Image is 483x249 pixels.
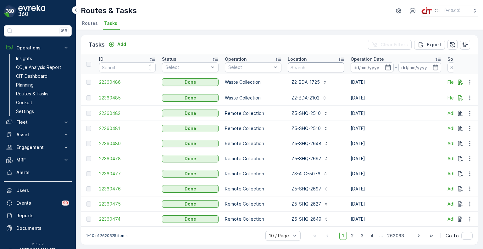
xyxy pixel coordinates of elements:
[4,5,16,18] img: logo
[288,108,332,118] button: Z5-SHQ-2510
[162,56,176,62] p: Status
[99,62,156,72] input: Search
[99,95,156,101] a: 22360485
[16,55,32,62] p: Insights
[347,212,444,227] td: [DATE]
[288,56,307,62] p: Location
[421,5,478,16] button: CIT(+03:00)
[162,110,219,117] button: Done
[291,79,320,85] p: Z2-BDA-1725
[225,95,281,101] p: Waste Collection
[421,7,432,14] img: cit-logo_pOk6rL0.png
[99,201,156,207] span: 22360475
[225,216,281,222] p: Remote Collection
[16,157,59,163] p: MRF
[288,93,331,103] button: Z2-BDA-2102
[162,78,219,86] button: Done
[288,199,332,209] button: Z5-SHQ-2627
[225,171,281,177] p: Remote Collection
[16,200,58,206] p: Events
[99,110,156,116] a: 22360482
[225,140,281,147] p: Remote Collection
[81,6,137,16] p: Routes & Tasks
[4,141,72,154] button: Engagement
[351,56,384,62] p: Operation Date
[446,233,459,239] span: Go To
[379,232,383,240] p: ...
[162,140,219,147] button: Done
[86,141,91,146] div: Toggle Row Selected
[162,155,219,162] button: Done
[99,156,156,162] a: 22360478
[444,8,460,13] p: ( +03:00 )
[16,225,69,231] p: Documents
[86,80,91,85] div: Toggle Row Selected
[16,91,48,97] p: Routes & Tasks
[14,54,72,63] a: Insights
[117,41,126,48] p: Add
[16,119,59,125] p: Fleet
[288,123,332,133] button: Z5-SHQ-2510
[4,209,72,222] a: Reports
[288,77,331,87] button: Z2-BDA-1725
[347,166,444,181] td: [DATE]
[99,56,103,62] p: ID
[14,81,72,89] a: Planning
[4,42,72,54] button: Operations
[106,41,129,48] button: Add
[288,184,333,194] button: Z5-SHQ-2697
[291,110,321,116] p: Z5-SHQ-2510
[4,242,72,246] span: v 1.52.2
[291,216,321,222] p: Z5-SHQ-2649
[86,126,91,131] div: Toggle Row Selected
[185,140,196,147] p: Done
[16,212,69,219] p: Reports
[162,185,219,193] button: Done
[347,106,444,121] td: [DATE]
[368,40,412,50] button: Clear Filters
[89,40,105,49] p: Tasks
[16,82,34,88] p: Planning
[185,110,196,116] p: Done
[384,232,407,240] span: 262063
[447,56,463,62] p: Source
[414,40,445,50] button: Export
[99,79,156,85] a: 22360486
[291,171,320,177] p: Z3-ALG-5076
[228,64,272,71] p: Select
[4,222,72,235] a: Documents
[16,187,69,194] p: Users
[351,62,394,72] input: dd/mm/yyyy
[63,201,68,206] p: 99
[162,200,219,208] button: Done
[14,107,72,116] a: Settings
[348,232,357,240] span: 2
[225,201,281,207] p: Remote Collection
[86,186,91,191] div: Toggle Row Selected
[4,166,72,179] a: Alerts
[14,63,72,72] a: CO₂e Analysis Report
[86,233,128,238] p: 1-10 of 2620625 items
[291,140,321,147] p: Z5-SHQ-2648
[347,121,444,136] td: [DATE]
[185,186,196,192] p: Done
[14,89,72,98] a: Routes & Tasks
[99,216,156,222] a: 22360474
[395,64,397,71] p: -
[347,181,444,196] td: [DATE]
[291,186,321,192] p: Z5-SHQ-2697
[86,111,91,116] div: Toggle Row Selected
[86,156,91,161] div: Toggle Row Selected
[16,73,47,79] p: CIT Dashboard
[347,196,444,212] td: [DATE]
[99,140,156,147] a: 22360480
[435,8,442,14] p: CIT
[4,116,72,128] button: Fleet
[86,217,91,222] div: Toggle Row Selected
